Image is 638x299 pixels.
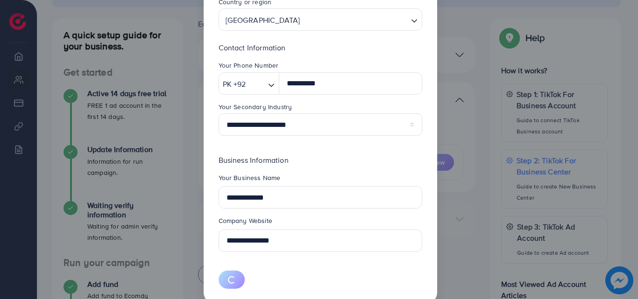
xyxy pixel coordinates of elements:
[219,8,422,31] div: Search for option
[219,173,422,186] legend: Your Business Name
[234,77,246,91] span: +92
[219,42,422,53] p: Contact Information
[219,72,280,95] div: Search for option
[303,11,407,28] input: Search for option
[219,216,422,229] legend: Company Website
[223,77,232,91] span: PK
[248,77,264,91] input: Search for option
[219,102,292,111] label: Your Secondary Industry
[224,12,302,28] span: [GEOGRAPHIC_DATA]
[219,154,422,166] p: Business Information
[219,61,279,70] label: Your Phone Number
